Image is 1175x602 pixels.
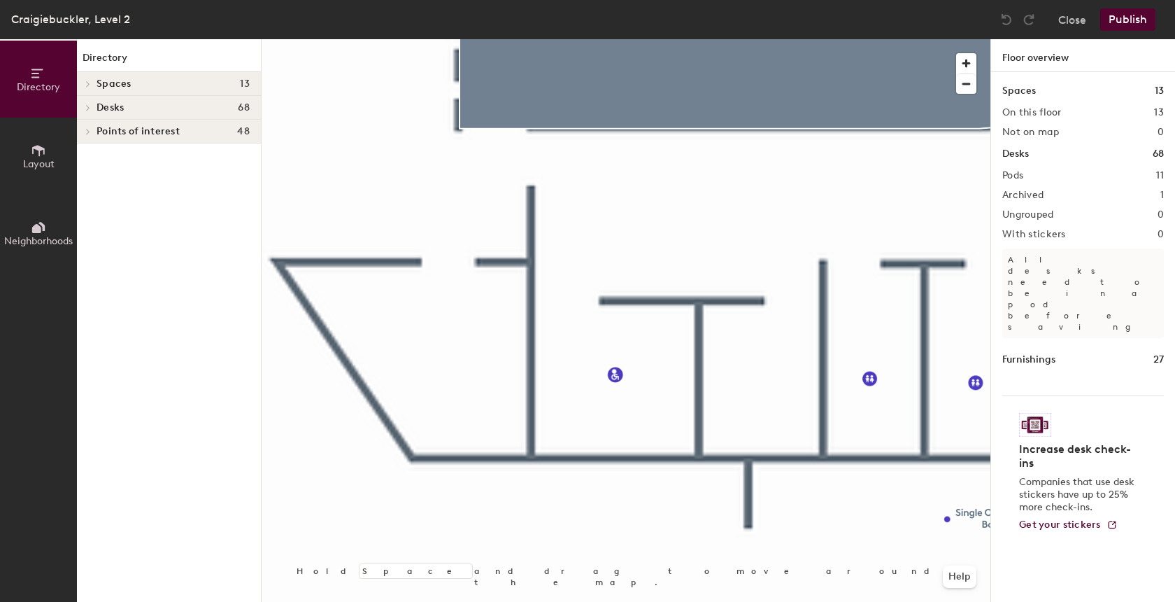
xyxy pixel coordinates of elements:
a: Get your stickers [1019,519,1118,531]
h1: 27 [1153,352,1164,367]
h1: Directory [77,50,261,72]
p: All desks need to be in a pod before saving [1002,248,1164,338]
span: 68 [238,102,250,113]
span: Directory [17,81,60,93]
h2: With stickers [1002,229,1066,240]
h2: 0 [1158,127,1164,138]
h1: 68 [1153,146,1164,162]
h2: Pods [1002,170,1023,181]
h2: On this floor [1002,107,1062,118]
span: Spaces [97,78,131,90]
h4: Increase desk check-ins [1019,442,1139,470]
h2: Not on map [1002,127,1059,138]
div: Craigiebuckler, Level 2 [11,10,130,28]
span: Points of interest [97,126,180,137]
h1: Desks [1002,146,1029,162]
h2: 13 [1154,107,1164,118]
h2: 1 [1160,190,1164,201]
h1: 13 [1155,83,1164,99]
span: Neighborhoods [4,235,73,247]
button: Publish [1100,8,1155,31]
span: Get your stickers [1019,519,1101,531]
img: Undo [999,13,1013,27]
h2: Archived [1002,190,1044,201]
h2: 11 [1156,170,1164,181]
h2: Ungrouped [1002,209,1054,220]
h2: 0 [1158,229,1164,240]
button: Close [1058,8,1086,31]
img: Redo [1022,13,1036,27]
span: Layout [23,158,55,170]
h1: Floor overview [991,39,1175,72]
p: Companies that use desk stickers have up to 25% more check-ins. [1019,476,1139,514]
span: Desks [97,102,124,113]
h2: 0 [1158,209,1164,220]
h1: Furnishings [1002,352,1055,367]
button: Help [943,566,976,588]
img: Sticker logo [1019,413,1051,437]
span: 48 [237,126,250,137]
span: 13 [240,78,250,90]
h1: Spaces [1002,83,1036,99]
